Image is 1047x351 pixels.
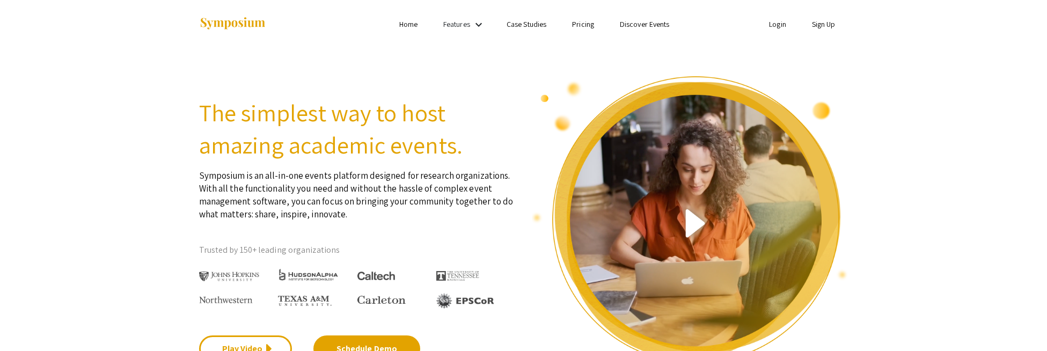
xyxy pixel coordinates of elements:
[357,296,406,304] img: Carleton
[199,17,266,31] img: Symposium by ForagerOne
[472,18,485,31] mat-icon: Expand Features list
[278,296,332,306] img: Texas A&M University
[399,19,418,29] a: Home
[436,271,479,281] img: The University of Tennessee
[443,19,470,29] a: Features
[620,19,670,29] a: Discover Events
[199,161,516,221] p: Symposium is an all-in-one events platform designed for research organizations. With all the func...
[278,268,339,281] img: HudsonAlpha
[199,296,253,303] img: Northwestern
[199,97,516,161] h2: The simplest way to host amazing academic events.
[769,19,786,29] a: Login
[812,19,836,29] a: Sign Up
[572,19,594,29] a: Pricing
[199,242,516,258] p: Trusted by 150+ leading organizations
[357,272,395,281] img: Caltech
[507,19,546,29] a: Case Studies
[199,272,260,282] img: Johns Hopkins University
[436,293,495,309] img: EPSCOR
